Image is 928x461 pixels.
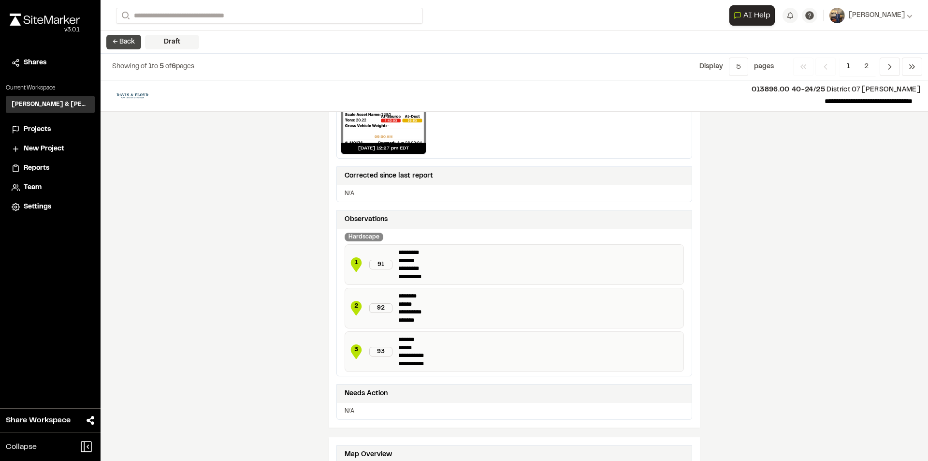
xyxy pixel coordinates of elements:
span: 6 [172,64,176,70]
span: 1 [840,58,857,76]
p: N/A [345,189,684,198]
button: Open AI Assistant [729,5,775,26]
button: Search [116,8,133,24]
a: Shares [12,58,89,68]
button: 5 [729,58,748,76]
span: Team [24,182,42,193]
nav: Navigation [793,58,922,76]
span: Share Workspace [6,415,71,426]
span: Settings [24,202,51,212]
div: Map Overview [345,449,392,460]
div: 93 [369,347,392,357]
p: Current Workspace [6,84,95,92]
div: Oh geez...please don't... [10,26,80,34]
span: 013896.00 40-24/25 [752,87,825,93]
div: 92 [369,303,392,313]
button: [PERSON_NAME] [829,8,913,23]
span: Reports [24,163,49,174]
a: Team [12,182,89,193]
span: 1 [148,64,152,70]
div: Corrected since last report [345,171,433,181]
p: Display [699,61,723,72]
span: Shares [24,58,46,68]
div: [DATE] 12:27 pm EDT [341,143,426,154]
span: 1 [349,258,363,267]
div: Draft [145,35,199,49]
span: 2 [349,302,363,311]
div: Needs Action [345,388,388,399]
span: 5 [159,64,164,70]
a: Reports [12,163,89,174]
span: 2 [857,58,876,76]
p: to of pages [112,61,194,72]
span: [PERSON_NAME] [849,10,905,21]
div: Hardscape [345,233,383,241]
a: New Project [12,144,89,154]
a: Settings [12,202,89,212]
div: Open AI Assistant [729,5,779,26]
div: 91 [369,260,392,269]
span: Showing of [112,64,148,70]
h3: [PERSON_NAME] & [PERSON_NAME] Inc. [12,100,89,109]
p: N/A [345,407,684,416]
span: AI Help [743,10,770,21]
a: Projects [12,124,89,135]
span: Collapse [6,441,37,453]
button: ← Back [106,35,141,49]
span: 3 [349,345,363,354]
div: Observations [345,214,388,225]
img: file [108,88,157,104]
span: New Project [24,144,64,154]
p: District 07 [PERSON_NAME] [164,85,920,95]
img: User [829,8,845,23]
span: Projects [24,124,51,135]
img: rebrand.png [10,14,80,26]
p: page s [754,61,774,72]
